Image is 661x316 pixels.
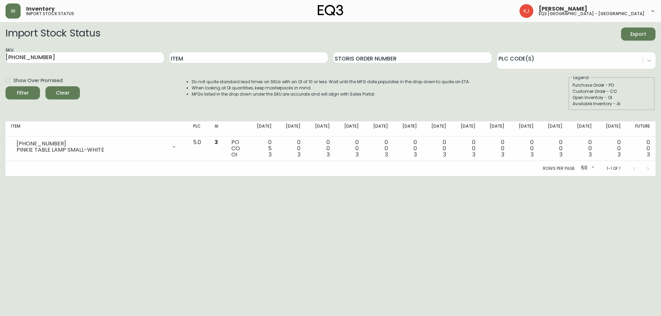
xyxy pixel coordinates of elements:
li: When looking at OI quantities, keep masterpacks in mind. [192,85,470,91]
td: 5.0 [188,137,209,161]
div: 0 5 [253,139,272,158]
button: Clear [45,86,80,99]
span: 3 [356,151,359,159]
img: 24a625d34e264d2520941288c4a55f8e [520,4,533,18]
span: 3 [618,151,621,159]
div: Purchase Order - PO [573,82,651,88]
th: [DATE] [510,121,539,137]
div: 50 [578,163,596,174]
span: 3 [214,138,218,146]
span: 3 [297,151,301,159]
span: 3 [327,151,330,159]
div: 0 0 [632,139,650,158]
th: [DATE] [597,121,627,137]
span: 3 [589,151,592,159]
div: 0 0 [370,139,388,158]
p: Rows per page: [543,165,576,172]
div: Available Inventory - AI [573,101,651,107]
div: 0 0 [545,139,563,158]
div: 0 0 [574,139,592,158]
span: OI [231,151,237,159]
th: [DATE] [539,121,568,137]
button: Export [621,28,655,41]
span: 3 [443,151,446,159]
th: [DATE] [422,121,452,137]
span: Clear [51,89,74,97]
span: Show Over Promised [13,77,63,84]
div: PINKIE TABLE LAMP SMALL-WHITE [17,147,167,153]
div: 0 0 [312,139,330,158]
span: 3 [414,151,417,159]
th: [DATE] [306,121,335,137]
th: [DATE] [277,121,306,137]
th: Future [626,121,655,137]
h5: eq3 [GEOGRAPHIC_DATA] - [GEOGRAPHIC_DATA] [539,12,644,16]
button: Filter [6,86,40,99]
span: 3 [559,151,563,159]
th: AI [209,121,226,137]
div: 0 0 [428,139,446,158]
th: [DATE] [248,121,277,137]
div: Open Inventory - OI [573,95,651,101]
div: PO CO [231,139,242,158]
img: logo [318,5,343,16]
h2: Import Stock Status [6,28,100,41]
th: [DATE] [394,121,423,137]
span: 3 [472,151,475,159]
span: 3 [385,151,388,159]
div: 0 0 [457,139,475,158]
span: Export [627,30,650,39]
p: 1-1 of 1 [607,165,620,172]
span: 3 [501,151,504,159]
li: Do not quote standard lead times on SKUs with an OI of 10 or less. Wait until the MFG date popula... [192,79,470,85]
div: 0 0 [341,139,359,158]
span: 3 [531,151,534,159]
th: [DATE] [568,121,597,137]
div: 0 0 [515,139,534,158]
div: 0 0 [283,139,301,158]
div: [PHONE_NUMBER] [17,141,167,147]
div: Customer Order - CO [573,88,651,95]
th: Item [6,121,188,137]
span: [PERSON_NAME] [539,6,587,12]
th: [DATE] [335,121,365,137]
div: 0 0 [399,139,417,158]
span: 3 [647,151,650,159]
li: MFGs listed in the drop down under the SKU are accurate and will align with Sales Portal. [192,91,470,97]
div: [PHONE_NUMBER]PINKIE TABLE LAMP SMALL-WHITE [11,139,182,154]
span: Inventory [26,6,55,12]
th: [DATE] [364,121,394,137]
div: 0 0 [486,139,505,158]
h5: import stock status [26,12,74,16]
th: [DATE] [452,121,481,137]
legend: Legend [573,75,589,81]
span: 3 [269,151,272,159]
th: PLC [188,121,209,137]
th: [DATE] [481,121,510,137]
div: 0 0 [603,139,621,158]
